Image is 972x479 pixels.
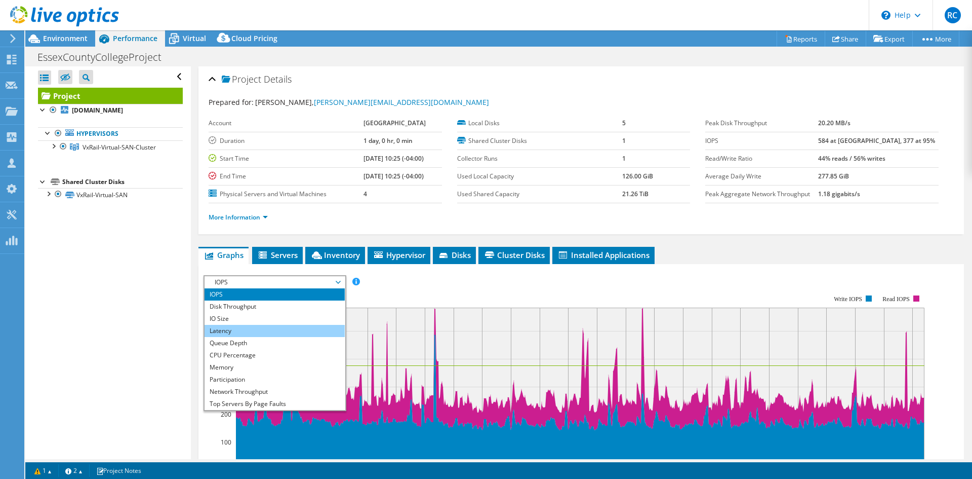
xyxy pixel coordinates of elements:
[205,398,345,410] li: Top Servers By Page Faults
[205,337,345,349] li: Queue Depth
[58,464,90,477] a: 2
[818,154,885,163] b: 44% reads / 56% writes
[38,188,183,201] a: VxRail-Virtual-SAN
[209,136,363,146] label: Duration
[209,213,268,222] a: More Information
[205,374,345,386] li: Participation
[777,31,825,47] a: Reports
[818,172,849,180] b: 277.85 GiB
[945,7,961,23] span: RC
[27,464,59,477] a: 1
[818,136,935,145] b: 584 at [GEOGRAPHIC_DATA], 377 at 95%
[89,464,148,477] a: Project Notes
[438,250,471,260] span: Disks
[912,31,959,47] a: More
[255,97,489,107] span: [PERSON_NAME],
[818,119,850,127] b: 20.20 MB/s
[43,33,88,43] span: Environment
[622,172,653,180] b: 126.00 GiB
[705,189,818,199] label: Peak Aggregate Network Throughput
[622,119,626,127] b: 5
[38,140,183,154] a: VxRail-Virtual-SAN-Cluster
[183,33,206,43] span: Virtual
[457,189,622,199] label: Used Shared Capacity
[363,154,424,163] b: [DATE] 10:25 (-04:00)
[310,250,360,260] span: Inventory
[204,250,244,260] span: Graphs
[363,136,413,145] b: 1 day, 0 hr, 0 min
[113,33,157,43] span: Performance
[866,31,913,47] a: Export
[205,288,345,301] li: IOPS
[62,176,183,188] div: Shared Cluster Disks
[881,11,890,20] svg: \n
[483,250,545,260] span: Cluster Disks
[205,361,345,374] li: Memory
[83,143,156,152] span: VxRail-Virtual-SAN-Cluster
[314,97,489,107] a: [PERSON_NAME][EMAIL_ADDRESS][DOMAIN_NAME]
[705,154,818,164] label: Read/Write Ratio
[622,190,649,198] b: 21.26 TiB
[705,171,818,181] label: Average Daily Write
[705,136,818,146] label: IOPS
[557,250,650,260] span: Installed Applications
[257,250,298,260] span: Servers
[209,171,363,181] label: End Time
[205,325,345,337] li: Latency
[38,88,183,104] a: Project
[33,52,177,63] h1: EssexCountyCollegeProject
[834,296,862,303] text: Write IOPS
[209,189,363,199] label: Physical Servers and Virtual Machines
[205,313,345,325] li: IO Size
[209,97,254,107] label: Prepared for:
[622,136,626,145] b: 1
[363,119,426,127] b: [GEOGRAPHIC_DATA]
[363,190,367,198] b: 4
[705,118,818,128] label: Peak Disk Throughput
[373,250,425,260] span: Hypervisor
[457,136,622,146] label: Shared Cluster Disks
[72,106,123,115] b: [DOMAIN_NAME]
[209,118,363,128] label: Account
[221,438,231,447] text: 100
[222,75,261,85] span: Project
[210,276,340,288] span: IOPS
[205,386,345,398] li: Network Throughput
[622,154,626,163] b: 1
[205,349,345,361] li: CPU Percentage
[231,33,277,43] span: Cloud Pricing
[457,118,622,128] label: Local Disks
[209,154,363,164] label: Start Time
[883,296,910,303] text: Read IOPS
[825,31,866,47] a: Share
[205,301,345,313] li: Disk Throughput
[38,127,183,140] a: Hypervisors
[264,73,292,85] span: Details
[818,190,860,198] b: 1.18 gigabits/s
[363,172,424,180] b: [DATE] 10:25 (-04:00)
[457,154,622,164] label: Collector Runs
[38,104,183,117] a: [DOMAIN_NAME]
[221,410,231,419] text: 200
[457,171,622,181] label: Used Local Capacity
